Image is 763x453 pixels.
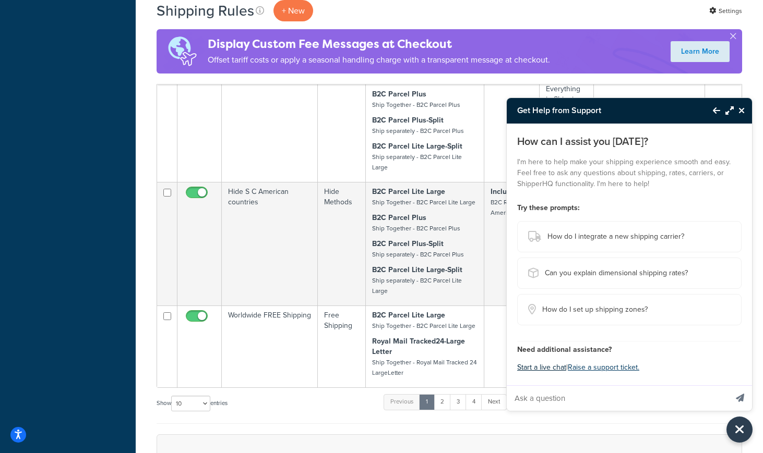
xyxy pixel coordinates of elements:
h4: Need additional assistance? [517,344,742,355]
p: How can I assist you [DATE]? [517,134,742,149]
h3: Get Help from Support [507,98,702,123]
strong: B2C Parcel Lite Large-Split [372,141,462,152]
small: Ship Together - B2C Parcel Lite Large [372,321,475,330]
strong: B2C Parcel Plus-Split [372,238,444,249]
p: I'm here to help make your shipping experience smooth and easy. Feel free to ask any questions ab... [517,156,742,189]
strong: Includes [491,186,519,197]
h1: Shipping Rules [157,1,254,21]
strong: B2C Parcel Lite Large [372,310,445,321]
button: Can you explain dimensional shipping rates? [517,258,742,289]
select: Showentries [171,396,210,411]
button: Close Resource Center [734,104,752,117]
a: 1 [419,394,435,410]
h4: Try these prompts: [517,202,742,213]
p: Offset tariff costs or apply a seasonal handling charge with a transparent message at checkout. [208,53,550,67]
button: Back to Resource Center [702,99,720,123]
span: How do I integrate a new shipping carrier? [547,229,684,244]
a: Settings [709,4,742,18]
small: Ship separately - B2C Parcel Lite Large [372,276,462,296]
a: 2 [434,394,451,410]
small: Ship separately - B2C Parcel Lite Large [372,152,462,172]
td: Hide Methods [318,58,365,182]
h4: Display Custom Fee Messages at Checkout [208,35,550,53]
a: Raise a support ticket. [568,362,639,373]
a: Previous [384,394,420,410]
button: Start a live chat [517,360,566,375]
button: How do I integrate a new shipping carrier? [517,221,742,252]
td: Hide Methods - [PERSON_NAME] [222,58,318,182]
a: 4 [466,394,482,410]
button: Close Resource Center [726,417,753,443]
strong: B2C Parcel Lite Large-Split [372,264,462,275]
button: How do I set up shipping zones? [517,294,742,325]
small: B2C Rest Of Americas [491,198,523,217]
strong: B2C Parcel Plus-Split [372,115,444,126]
small: Ship Together - B2C Parcel Plus [372,224,460,233]
small: Ship separately - B2C Parcel Plus [372,250,464,259]
td: Worldwide FREE Shipping [222,305,318,387]
td: Free Shipping [318,305,365,387]
span: How do I set up shipping zones? [542,302,648,317]
button: Maximize Resource Center [720,99,734,123]
strong: Royal Mail Tracked24-Large Letter [372,336,465,357]
strong: B2C Parcel Lite Large [372,186,445,197]
span: Can you explain dimensional shipping rates? [545,266,688,280]
button: Send message [728,385,752,411]
img: duties-banner-06bc72dcb5fe05cb3f9472aba00be2ae8eb53ab6f0d8bb03d382ba314ac3c341.png [157,29,208,74]
p: | [517,360,742,375]
small: Ship Together - B2C Parcel Plus [372,100,460,109]
strong: B2C Parcel Plus [372,89,426,100]
small: Ship Together - B2C Parcel Lite Large [372,198,475,207]
a: Next [481,394,507,410]
a: Learn More [671,41,730,62]
td: Hide S C American countries [222,182,318,305]
label: Show entries [157,396,228,411]
small: Ship separately - B2C Parcel Plus [372,126,464,136]
a: 3 [450,394,467,410]
input: Ask a question [507,386,727,411]
small: Ship Together - Royal Mail Tracked 24 LargeLetter [372,358,477,377]
strong: B2C Parcel Plus [372,212,426,223]
td: Hide Methods [318,182,365,305]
